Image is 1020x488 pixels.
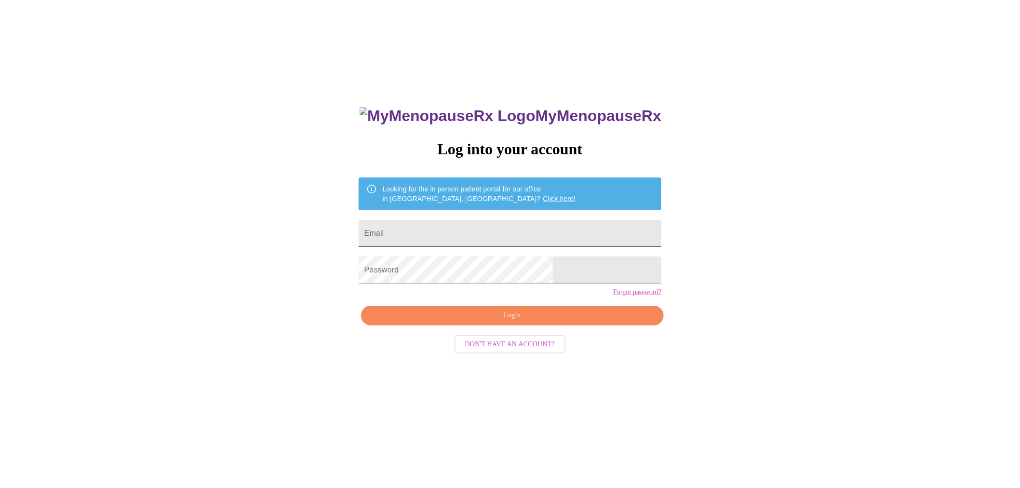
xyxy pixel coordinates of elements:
a: Forgot password? [613,288,661,296]
h3: MyMenopauseRx [360,107,661,125]
img: MyMenopauseRx Logo [360,107,535,125]
button: Don't have an account? [455,335,566,354]
span: Login [372,310,653,322]
div: Looking for the in person patient portal for our office in [GEOGRAPHIC_DATA], [GEOGRAPHIC_DATA]? [383,180,576,207]
h3: Log into your account [359,140,661,158]
span: Don't have an account? [465,339,555,351]
button: Login [361,306,664,325]
a: Click here! [543,195,576,203]
a: Don't have an account? [452,339,568,348]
